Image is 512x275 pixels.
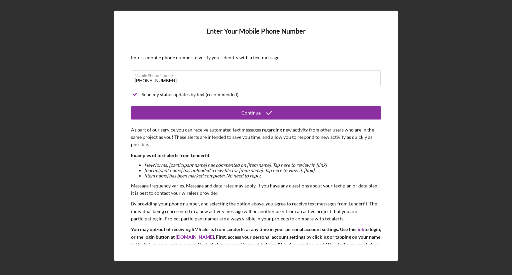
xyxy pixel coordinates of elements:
[131,152,381,159] p: Examples of text alerts from Lenderfit:
[241,106,261,120] div: Continue
[356,226,364,232] a: link
[131,126,381,148] p: As part of our service you can receive automated text messages regarding new activity from other ...
[131,106,381,120] button: Continue
[131,182,381,197] p: Message frequency varies. Message and data rates may apply. If you have any questions about your ...
[142,92,238,97] div: Send my status updates by text (recommended)
[135,71,381,78] label: Mobile Phone Number
[131,200,381,222] p: By providing your phone number, and selecting the option above, you agree to receive text message...
[144,173,381,178] li: [item name] has been marked complete! No need to reply.
[176,234,214,240] a: [DOMAIN_NAME]
[131,226,381,256] p: You may opt-out of receiving SMS alerts from Lenderfit at any time in your personal account setti...
[144,162,381,168] li: Hey Norma , [participant name] has commented on [item name]. Tap here to review it. [link]
[144,168,381,173] li: [participant name] has uploaded a new file for [item name]. Tap here to view it. [link]
[131,55,381,60] div: Enter a mobile phone number to verify your identity with a text message.
[131,27,381,45] h4: Enter Your Mobile Phone Number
